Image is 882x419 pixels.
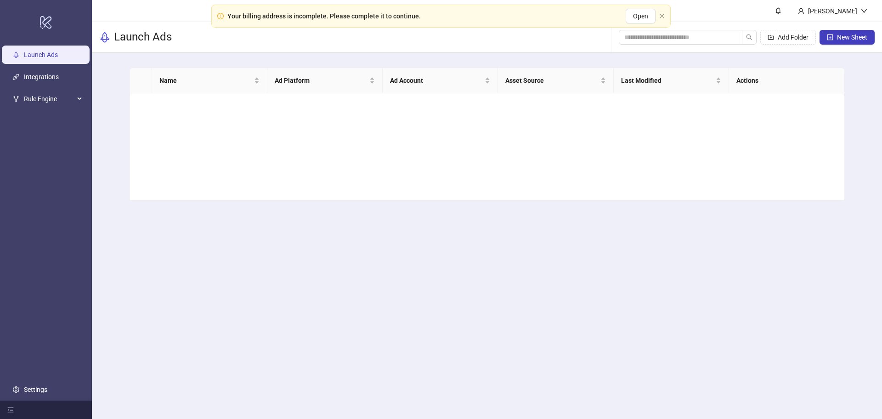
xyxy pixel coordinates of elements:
span: exclamation-circle [217,13,224,19]
button: Open [626,9,656,23]
span: menu-fold [7,407,14,413]
th: Last Modified [614,68,729,93]
a: Settings [24,386,47,393]
span: Add Folder [778,34,808,41]
button: New Sheet [820,30,875,45]
span: Ad Platform [275,75,367,86]
button: close [659,13,665,19]
div: Your billing address is incomplete. Please complete it to continue. [227,11,421,21]
span: folder-add [768,34,774,40]
span: search [746,34,752,40]
button: Add Folder [760,30,816,45]
span: user [798,8,804,14]
th: Asset Source [498,68,613,93]
th: Ad Platform [267,68,383,93]
span: down [861,8,867,14]
a: Integrations [24,73,59,80]
span: rocket [99,32,110,43]
span: Ad Account [390,75,483,86]
h3: Launch Ads [114,30,172,45]
span: New Sheet [837,34,867,41]
span: Name [159,75,252,86]
span: fork [13,96,19,102]
span: Asset Source [505,75,598,86]
span: Rule Engine [24,90,74,108]
div: [PERSON_NAME] [804,6,861,16]
span: Open [633,12,648,20]
span: Last Modified [621,75,714,86]
th: Actions [729,68,844,93]
span: plus-square [827,34,833,40]
a: Launch Ads [24,51,58,58]
span: bell [775,7,781,14]
th: Ad Account [383,68,498,93]
th: Name [152,68,267,93]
